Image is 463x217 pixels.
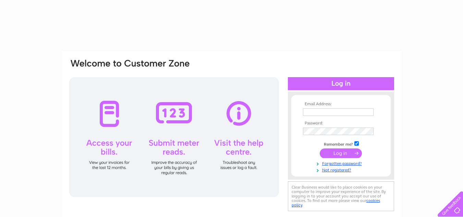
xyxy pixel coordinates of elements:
input: Submit [320,148,362,158]
a: Not registered? [303,166,381,173]
div: Clear Business would like to place cookies on your computer to improve your experience of the sit... [288,181,394,211]
a: cookies policy [292,198,380,207]
a: Forgotten password? [303,160,381,166]
th: Password: [301,121,381,126]
th: Email Address: [301,102,381,107]
td: Remember me? [301,140,381,147]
